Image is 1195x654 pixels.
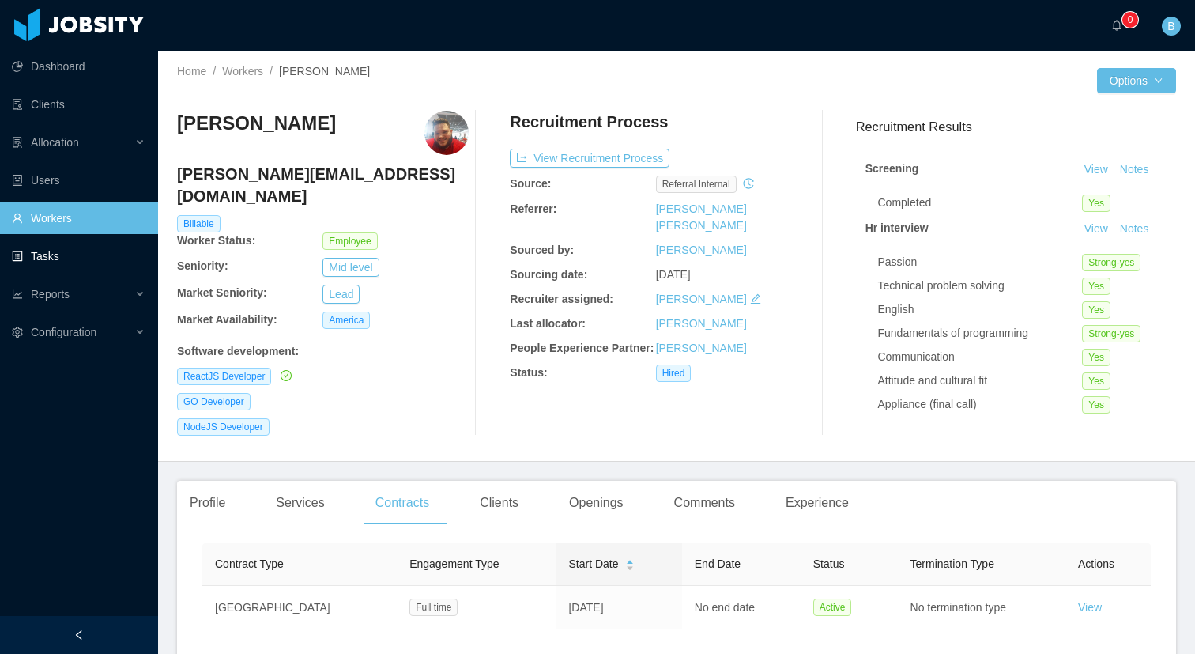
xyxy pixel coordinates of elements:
[177,286,267,299] b: Market Seniority:
[510,317,586,330] b: Last allocator:
[878,301,1083,318] div: English
[656,176,737,193] span: Referral internal
[409,599,458,616] span: Full time
[695,558,741,570] span: End Date
[1082,301,1110,319] span: Yes
[878,278,1083,294] div: Technical problem solving
[878,349,1083,365] div: Communication
[322,258,379,277] button: Mid level
[12,137,23,148] i: icon: solution
[743,178,754,189] i: icon: history
[656,365,692,382] span: Hired
[1082,278,1110,295] span: Yes
[510,244,574,256] b: Sourced by:
[865,221,929,234] strong: Hr interview
[177,481,238,525] div: Profile
[878,325,1083,342] div: Fundamentals of programming
[363,481,442,525] div: Contracts
[556,481,636,525] div: Openings
[1082,254,1140,271] span: Strong-yes
[409,558,499,570] span: Engagement Type
[1097,68,1176,93] button: Optionsicon: down
[281,370,292,381] i: icon: check-circle
[656,244,747,256] a: [PERSON_NAME]
[1167,17,1174,36] span: B
[1078,558,1114,570] span: Actions
[682,586,801,629] td: No end date
[177,215,221,232] span: Billable
[31,326,96,338] span: Configuration
[177,259,228,272] b: Seniority:
[31,288,70,301] span: Reports
[177,163,469,207] h4: [PERSON_NAME][EMAIL_ADDRESS][DOMAIN_NAME]
[213,65,216,77] span: /
[656,293,747,305] a: [PERSON_NAME]
[856,117,1176,137] h3: Recruitment Results
[865,162,919,175] strong: Screening
[222,65,263,77] a: Workers
[12,202,145,234] a: icon: userWorkers
[322,285,360,304] button: Lead
[1082,195,1110,212] span: Yes
[424,111,469,155] img: b97a64d6-903c-4fbe-8736-1a7a32b6e104_664f90f5785bc-400w.png
[656,342,747,354] a: [PERSON_NAME]
[656,317,747,330] a: [PERSON_NAME]
[12,327,23,338] i: icon: setting
[12,240,145,272] a: icon: profileTasks
[510,202,556,215] b: Referrer:
[510,111,668,133] h4: Recruitment Process
[1079,222,1114,235] a: View
[1114,220,1155,239] button: Notes
[177,234,255,247] b: Worker Status:
[322,312,370,329] span: America
[773,481,861,525] div: Experience
[1114,161,1155,180] button: Notes
[322,232,377,250] span: Employee
[12,289,23,300] i: icon: line-chart
[750,293,761,304] i: icon: edit
[177,313,277,326] b: Market Availability:
[510,152,669,164] a: icon: exportView Recruitment Process
[625,558,635,569] div: Sort
[270,65,273,77] span: /
[898,586,1065,629] td: No termination type
[1082,396,1110,414] span: Yes
[177,393,251,410] span: GO Developer
[263,481,337,525] div: Services
[878,396,1083,413] div: Appliance (final call)
[510,268,587,281] b: Sourcing date:
[1082,325,1140,342] span: Strong-yes
[277,369,292,382] a: icon: check-circle
[177,418,270,436] span: NodeJS Developer
[177,368,271,385] span: ReactJS Developer
[279,65,370,77] span: [PERSON_NAME]
[656,202,747,232] a: [PERSON_NAME] [PERSON_NAME]
[177,345,299,357] b: Software development :
[510,177,551,190] b: Source:
[625,558,634,563] i: icon: caret-up
[467,481,531,525] div: Clients
[510,366,547,379] b: Status:
[568,556,618,573] span: Start Date
[12,51,145,82] a: icon: pie-chartDashboard
[878,254,1083,270] div: Passion
[1082,349,1110,366] span: Yes
[656,268,691,281] span: [DATE]
[31,136,79,149] span: Allocation
[910,558,994,570] span: Termination Type
[878,372,1083,389] div: Attitude and cultural fit
[215,558,284,570] span: Contract Type
[662,481,748,525] div: Comments
[12,89,145,120] a: icon: auditClients
[510,293,613,305] b: Recruiter assigned:
[1111,20,1122,31] i: icon: bell
[177,65,206,77] a: Home
[1078,601,1102,614] a: View
[202,586,397,629] td: [GEOGRAPHIC_DATA]
[1079,163,1114,176] a: View
[878,195,1083,211] div: Completed
[625,564,634,569] i: icon: caret-down
[556,586,681,629] td: [DATE]
[510,149,669,168] button: icon: exportView Recruitment Process
[813,558,845,570] span: Status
